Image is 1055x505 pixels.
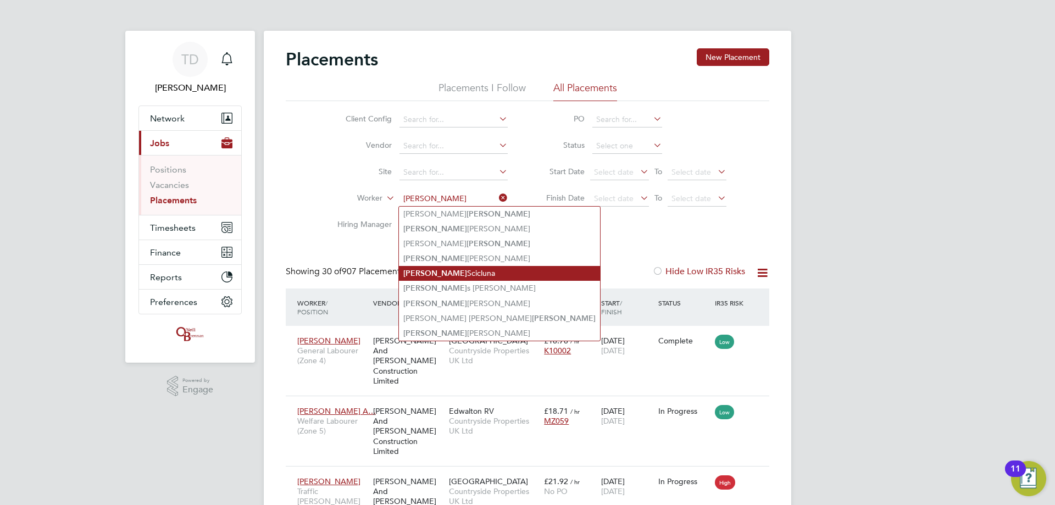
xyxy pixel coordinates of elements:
button: Timesheets [139,215,241,240]
b: [PERSON_NAME] [403,329,467,338]
span: [DATE] [601,416,625,426]
span: Network [150,113,185,124]
span: Tanya Dartnell [138,81,242,95]
span: Welfare Labourer (Zone 5) [297,416,368,436]
span: To [651,191,665,205]
span: Jobs [150,138,169,148]
div: Showing [286,266,406,278]
label: Vendor [329,140,392,150]
li: [PERSON_NAME] [399,207,600,221]
a: [PERSON_NAME] A…Welfare Labourer (Zone 5)[PERSON_NAME] And [PERSON_NAME] Construction LimitedEdwa... [295,400,769,409]
li: [PERSON_NAME] [399,236,600,251]
div: Worker [295,293,370,321]
b: [PERSON_NAME] [467,209,530,219]
li: [PERSON_NAME] [PERSON_NAME] [399,311,600,326]
span: [PERSON_NAME] A… [297,406,376,416]
span: / hr [570,478,580,486]
span: To [651,164,665,179]
span: / Position [297,298,328,316]
span: Powered by [182,376,213,385]
label: Finish Date [535,193,585,203]
span: High [715,475,735,490]
b: [PERSON_NAME] [403,224,467,234]
div: Vendor [370,293,446,313]
b: [PERSON_NAME] [532,314,596,323]
b: [PERSON_NAME] [403,254,467,263]
label: Hide Low IR35 Risks [652,266,745,277]
span: TD [181,52,199,66]
span: K10002 [544,346,571,356]
a: Positions [150,164,186,175]
span: [PERSON_NAME] [297,336,360,346]
span: [DATE] [601,486,625,496]
span: Countryside Properties UK Ltd [449,346,538,365]
button: Open Resource Center, 11 new notifications [1011,461,1046,496]
button: Network [139,106,241,130]
a: Vacancies [150,180,189,190]
span: Reports [150,272,182,282]
div: [PERSON_NAME] And [PERSON_NAME] Construction Limited [370,401,446,462]
div: Status [656,293,713,313]
nav: Main navigation [125,31,255,363]
div: 11 [1010,469,1020,483]
span: General Labourer (Zone 4) [297,346,368,365]
span: Edwalton RV [449,406,494,416]
span: 907 Placements [322,266,404,277]
li: [PERSON_NAME] [399,251,600,266]
span: / Finish [601,298,622,316]
span: Finance [150,247,181,258]
span: No PO [544,486,568,496]
div: Jobs [139,155,241,215]
b: [PERSON_NAME] [403,269,467,278]
label: Worker [319,193,382,204]
span: Engage [182,385,213,395]
input: Search for... [399,165,508,180]
div: [PERSON_NAME] And [PERSON_NAME] Construction Limited [370,330,446,391]
label: Hiring Manager [329,219,392,229]
input: Search for... [592,112,662,127]
div: In Progress [658,476,710,486]
input: Search for... [399,112,508,127]
button: New Placement [697,48,769,66]
div: IR35 Risk [712,293,750,313]
span: £21.92 [544,476,568,486]
span: [GEOGRAPHIC_DATA] [449,476,528,486]
li: [PERSON_NAME] [399,326,600,341]
a: [PERSON_NAME]General Labourer (Zone 4)[PERSON_NAME] And [PERSON_NAME] Construction Limited[GEOGRA... [295,330,769,339]
span: Low [715,405,734,419]
li: Placements I Follow [438,81,526,101]
label: Client Config [329,114,392,124]
li: s [PERSON_NAME] [399,281,600,296]
input: Search for... [399,138,508,154]
input: Select one [592,138,662,154]
label: Status [535,140,585,150]
span: Select date [594,193,634,203]
span: Select date [671,193,711,203]
span: MZ059 [544,416,569,426]
input: Search for... [399,191,508,207]
li: [PERSON_NAME] [399,221,600,236]
button: Finance [139,240,241,264]
li: [PERSON_NAME] [399,296,600,311]
div: Complete [658,336,710,346]
div: [DATE] [598,471,656,502]
button: Preferences [139,290,241,314]
h2: Placements [286,48,378,70]
div: [DATE] [598,401,656,431]
label: Start Date [535,167,585,176]
span: [PERSON_NAME] [297,476,360,486]
span: [DATE] [601,346,625,356]
a: [PERSON_NAME]Traffic [PERSON_NAME] (CPCS) (Zone 4)[PERSON_NAME] And [PERSON_NAME] Construction Li... [295,470,769,480]
b: [PERSON_NAME] [403,284,467,293]
b: [PERSON_NAME] [467,239,530,248]
span: Timesheets [150,223,196,233]
span: £18.71 [544,406,568,416]
span: Preferences [150,297,197,307]
label: Site [329,167,392,176]
span: / hr [570,407,580,415]
span: Countryside Properties UK Ltd [449,416,538,436]
a: TD[PERSON_NAME] [138,42,242,95]
li: Scicluna [399,266,600,281]
li: All Placements [553,81,617,101]
div: [DATE] [598,330,656,361]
